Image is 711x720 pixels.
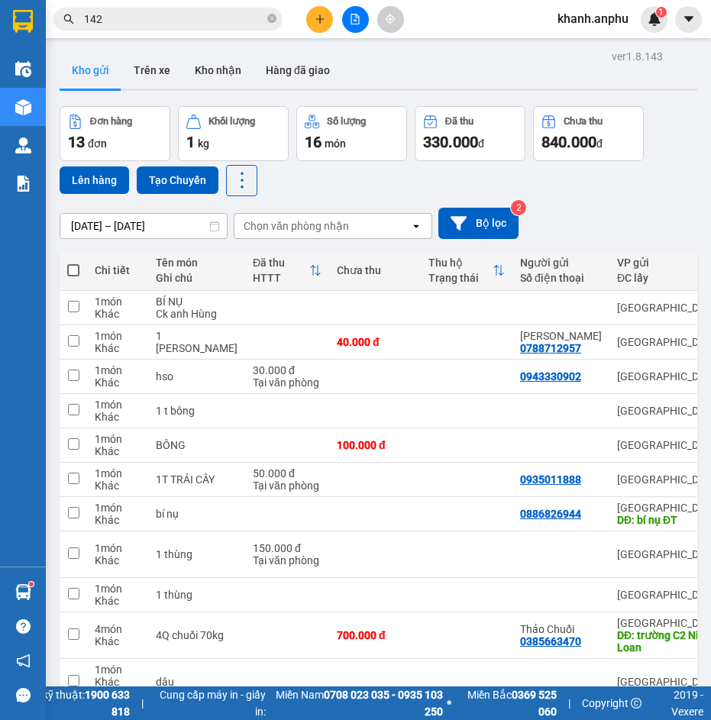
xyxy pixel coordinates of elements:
[455,686,557,720] span: Miền Bắc
[267,12,276,27] span: close-circle
[596,137,603,150] span: đ
[15,176,31,192] img: solution-icon
[90,116,132,127] div: Đơn hàng
[656,7,667,18] sup: 1
[95,308,141,320] div: Khác
[445,116,473,127] div: Đã thu
[533,106,644,161] button: Chưa thu840.000đ
[254,52,342,89] button: Hàng đã giao
[617,272,708,284] div: ĐC lấy
[324,689,443,718] strong: 0708 023 035 - 0935 103 250
[545,9,641,28] span: khanh.anphu
[478,137,484,150] span: đ
[156,473,238,486] div: 1T TRÁI CÂY
[245,250,329,291] th: Toggle SortBy
[658,7,664,18] span: 1
[337,264,413,276] div: Chưa thu
[423,133,478,151] span: 330.000
[176,96,335,118] div: 100.000
[511,200,526,215] sup: 2
[156,629,238,641] div: 4Q chuối 70kg
[315,14,325,24] span: plus
[95,502,141,514] div: 1 món
[520,623,602,635] div: Thảo Chuối
[520,635,581,647] div: 0385663470
[612,48,663,65] div: ver 1.8.143
[95,411,141,423] div: Khác
[179,13,334,47] div: [GEOGRAPHIC_DATA]
[95,445,141,457] div: Khác
[95,330,141,342] div: 1 món
[95,264,141,276] div: Chi tiết
[253,554,322,567] div: Tại văn phòng
[95,399,141,411] div: 1 món
[377,6,404,33] button: aim
[253,272,309,284] div: HTTT
[156,508,238,520] div: bí nụ
[156,589,238,601] div: 1 thùng
[564,116,603,127] div: Chưa thu
[95,663,141,676] div: 1 món
[415,106,525,161] button: Đã thu330.000đ
[63,14,74,24] span: search
[520,508,581,520] div: 0886826944
[186,133,195,151] span: 1
[675,6,702,33] button: caret-down
[179,47,334,66] div: Hòan
[85,689,130,718] strong: 1900 633 818
[428,272,493,284] div: Trạng thái
[95,342,141,354] div: Khác
[95,433,141,445] div: 1 món
[15,99,31,115] img: warehouse-icon
[68,133,85,151] span: 13
[95,479,141,492] div: Khác
[350,14,360,24] span: file-add
[156,676,238,688] div: dâu
[16,654,31,668] span: notification
[617,257,708,269] div: VP gửi
[15,61,31,77] img: warehouse-icon
[156,257,238,269] div: Tên món
[95,635,141,647] div: Khác
[305,133,322,151] span: 16
[253,364,322,376] div: 30.000 đ
[156,330,238,354] div: 1 thùng hồng
[60,106,170,161] button: Đơn hàng13đơn
[244,218,349,234] div: Chọn văn phòng nhận
[520,370,581,383] div: 0943330902
[428,257,493,269] div: Thu hộ
[410,220,422,232] svg: open
[267,14,276,23] span: close-circle
[520,342,581,354] div: 0788712957
[156,405,238,417] div: 1 t bông
[156,308,238,320] div: Ck anh Hùng
[29,582,34,586] sup: 1
[342,6,369,33] button: file-add
[270,686,444,720] span: Miền Nam
[512,689,557,718] strong: 0369 525 060
[208,116,255,127] div: Khối lượng
[141,695,144,712] span: |
[95,376,141,389] div: Khác
[95,554,141,567] div: Khác
[337,439,413,451] div: 100.000 đ
[327,116,366,127] div: Số lượng
[520,257,602,269] div: Người gửi
[95,623,141,635] div: 4 món
[95,295,141,308] div: 1 món
[95,542,141,554] div: 1 món
[176,100,264,116] span: CHƯA CƯỚC :
[178,106,289,161] button: Khối lượng1kg
[13,13,37,29] span: Gửi:
[631,698,642,709] span: copyright
[156,272,238,284] div: Ghi chú
[179,66,334,87] div: 0962794142
[95,514,141,526] div: Khác
[421,250,512,291] th: Toggle SortBy
[16,688,31,702] span: message
[95,595,141,607] div: Khác
[325,137,346,150] span: món
[95,583,141,595] div: 1 món
[296,106,407,161] button: Số lượng16món
[137,166,218,194] button: Tạo Chuyến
